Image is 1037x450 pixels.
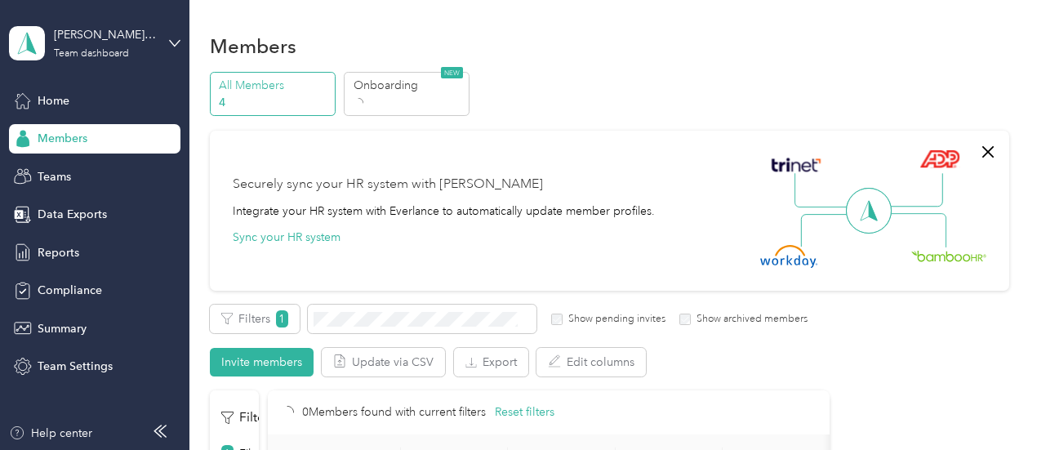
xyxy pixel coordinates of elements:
img: Line Left Down [800,213,857,247]
p: 4 [219,94,330,111]
span: NEW [441,67,463,78]
span: Compliance [38,282,102,299]
button: Update via CSV [322,348,445,376]
label: Show pending invites [563,312,665,327]
p: Onboarding [354,77,465,94]
label: Show archived members [691,312,808,327]
button: Reset filters [495,403,554,421]
img: Line Right Down [889,213,946,248]
button: Filters1 [210,305,300,333]
span: Reports [38,244,79,261]
img: BambooHR [911,250,986,261]
div: Securely sync your HR system with [PERSON_NAME] [233,175,543,194]
span: 1 [276,310,288,327]
button: Export [454,348,528,376]
p: Filter by [221,408,287,428]
div: Team dashboard [54,49,129,59]
div: Integrate your HR system with Everlance to automatically update member profiles. [233,203,655,220]
span: Data Exports [38,206,107,223]
span: Members [38,130,87,147]
span: Team Settings [38,358,113,375]
p: All Members [219,77,330,94]
span: Home [38,92,69,109]
div: [PERSON_NAME] Teams [54,26,156,43]
button: Edit columns [536,348,646,376]
img: Trinet [768,154,825,176]
img: ADP [919,149,959,168]
iframe: Everlance-gr Chat Button Frame [946,359,1037,450]
button: Invite members [210,348,314,376]
span: Summary [38,320,87,337]
span: Teams [38,168,71,185]
button: Sync your HR system [233,229,340,246]
img: Workday [760,245,817,268]
img: Line Right Up [886,173,943,207]
h1: Members [210,38,296,55]
img: Line Left Up [794,173,852,208]
p: 0 Members found with current filters [302,403,486,421]
button: Help center [9,425,92,442]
